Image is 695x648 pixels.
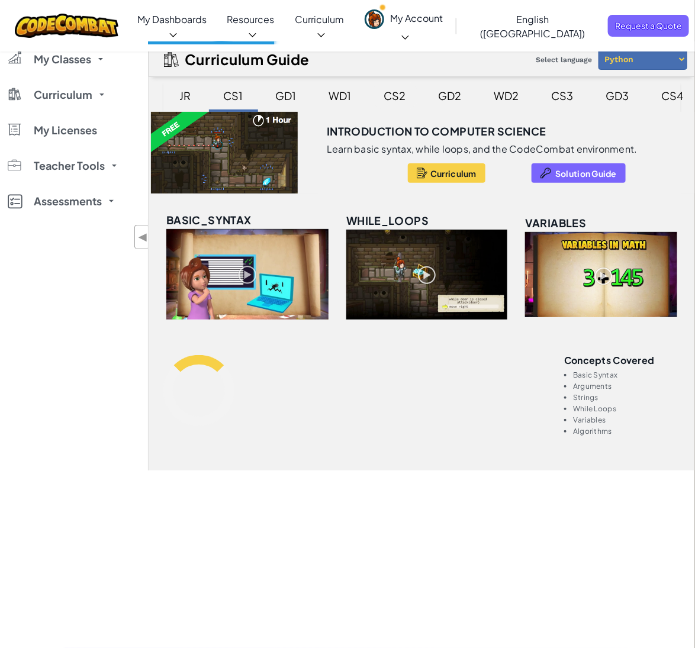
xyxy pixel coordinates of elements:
[166,213,252,227] span: basic_syntax
[430,169,477,178] span: Curriculum
[295,13,345,25] span: Curriculum
[217,3,285,49] a: Resources
[264,82,308,109] div: GD1
[127,3,217,49] a: My Dashboards
[573,382,680,390] li: Arguments
[532,163,626,183] button: Solution Guide
[531,51,597,69] span: Select language
[594,82,641,109] div: GD3
[540,82,585,109] div: CS3
[137,13,207,25] span: My Dashboards
[573,427,680,435] li: Algorithms
[573,405,680,412] li: While Loops
[346,214,429,227] span: while_loops
[346,230,507,320] img: while_loops_unlocked.png
[460,3,605,49] a: English ([GEOGRAPHIC_DATA])
[166,229,329,320] img: basic_syntax_unlocked.png
[327,143,638,155] p: Learn basic syntax, while loops, and the CodeCombat environment.
[480,13,585,40] span: English ([GEOGRAPHIC_DATA])
[164,52,179,67] img: IconCurriculumGuide.svg
[372,82,418,109] div: CS2
[408,163,485,183] button: Curriculum
[34,196,102,207] span: Assessments
[427,82,474,109] div: GD2
[390,12,443,42] span: My Account
[573,394,680,401] li: Strings
[327,122,546,140] h3: Introduction to Computer Science
[15,14,118,38] img: CodeCombat logo
[138,228,148,246] span: ◀
[482,82,531,109] div: WD2
[34,89,92,100] span: Curriculum
[34,125,97,136] span: My Licenses
[573,371,680,379] li: Basic Syntax
[564,355,680,365] h3: Concepts covered
[365,9,384,29] img: avatar
[608,15,689,37] a: Request a Quote
[525,216,587,230] span: variables
[285,3,355,49] a: Curriculum
[34,160,105,171] span: Teacher Tools
[573,416,680,424] li: Variables
[34,54,91,65] span: My Classes
[555,169,617,178] span: Solution Guide
[185,51,310,67] h2: Curriculum Guide
[227,13,275,25] span: Resources
[525,232,677,317] img: variables_unlocked.png
[317,82,363,109] div: WD1
[212,82,255,109] div: CS1
[168,82,203,109] div: JR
